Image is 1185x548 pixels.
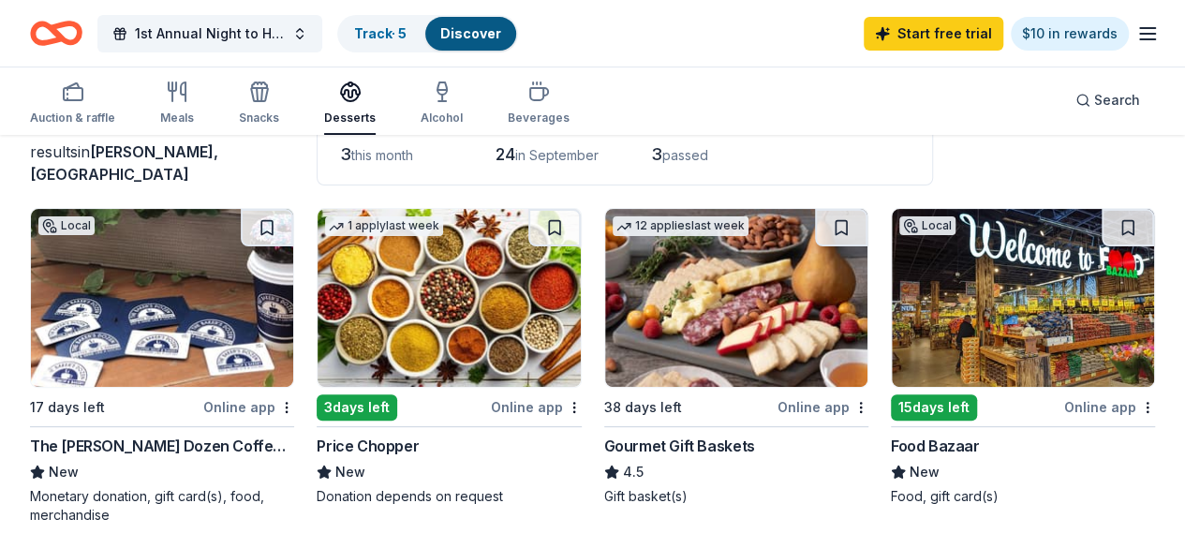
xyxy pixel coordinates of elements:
[892,209,1154,387] img: Image for Food Bazaar
[49,461,79,483] span: New
[354,25,407,41] a: Track· 5
[1064,395,1155,419] div: Online app
[891,394,977,421] div: 15 days left
[1011,17,1129,51] a: $10 in rewards
[30,142,218,184] span: in
[891,487,1155,506] div: Food, gift card(s)
[324,111,376,126] div: Desserts
[30,208,294,525] a: Image for The Baker's Dozen Coffee Shop & BakeryLocal17 days leftOnline appThe [PERSON_NAME] Doze...
[604,396,682,419] div: 38 days left
[605,209,867,387] img: Image for Gourmet Gift Baskets
[30,142,218,184] span: [PERSON_NAME], [GEOGRAPHIC_DATA]
[421,111,463,126] div: Alcohol
[662,147,708,163] span: passed
[604,435,755,457] div: Gourmet Gift Baskets
[508,73,570,135] button: Beverages
[318,209,580,387] img: Image for Price Chopper
[891,435,980,457] div: Food Bazaar
[30,141,294,185] div: results
[239,73,279,135] button: Snacks
[651,144,662,164] span: 3
[604,208,868,506] a: Image for Gourmet Gift Baskets12 applieslast week38 days leftOnline appGourmet Gift Baskets4.5Gif...
[613,216,748,236] div: 12 applies last week
[324,73,376,135] button: Desserts
[317,435,419,457] div: Price Chopper
[491,395,582,419] div: Online app
[317,487,581,506] div: Donation depends on request
[30,11,82,55] a: Home
[325,216,443,236] div: 1 apply last week
[160,73,194,135] button: Meals
[440,25,501,41] a: Discover
[203,395,294,419] div: Online app
[340,144,351,164] span: 3
[623,461,644,483] span: 4.5
[910,461,940,483] span: New
[899,216,955,235] div: Local
[135,22,285,45] span: 1st Annual Night to Honor Gala
[30,487,294,525] div: Monetary donation, gift card(s), food, merchandise
[31,209,293,387] img: Image for The Baker's Dozen Coffee Shop & Bakery
[30,73,115,135] button: Auction & raffle
[30,111,115,126] div: Auction & raffle
[97,15,322,52] button: 1st Annual Night to Honor Gala
[604,487,868,506] div: Gift basket(s)
[38,216,95,235] div: Local
[317,394,397,421] div: 3 days left
[337,15,518,52] button: Track· 5Discover
[778,395,868,419] div: Online app
[160,111,194,126] div: Meals
[30,435,294,457] div: The [PERSON_NAME] Dozen Coffee Shop & Bakery
[515,147,599,163] span: in September
[508,111,570,126] div: Beverages
[351,147,413,163] span: this month
[891,208,1155,506] a: Image for Food BazaarLocal15days leftOnline appFood BazaarNewFood, gift card(s)
[239,111,279,126] div: Snacks
[421,73,463,135] button: Alcohol
[30,396,105,419] div: 17 days left
[1094,89,1140,111] span: Search
[1060,81,1155,119] button: Search
[317,208,581,506] a: Image for Price Chopper1 applylast week3days leftOnline appPrice ChopperNewDonation depends on re...
[864,17,1003,51] a: Start free trial
[496,144,515,164] span: 24
[335,461,365,483] span: New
